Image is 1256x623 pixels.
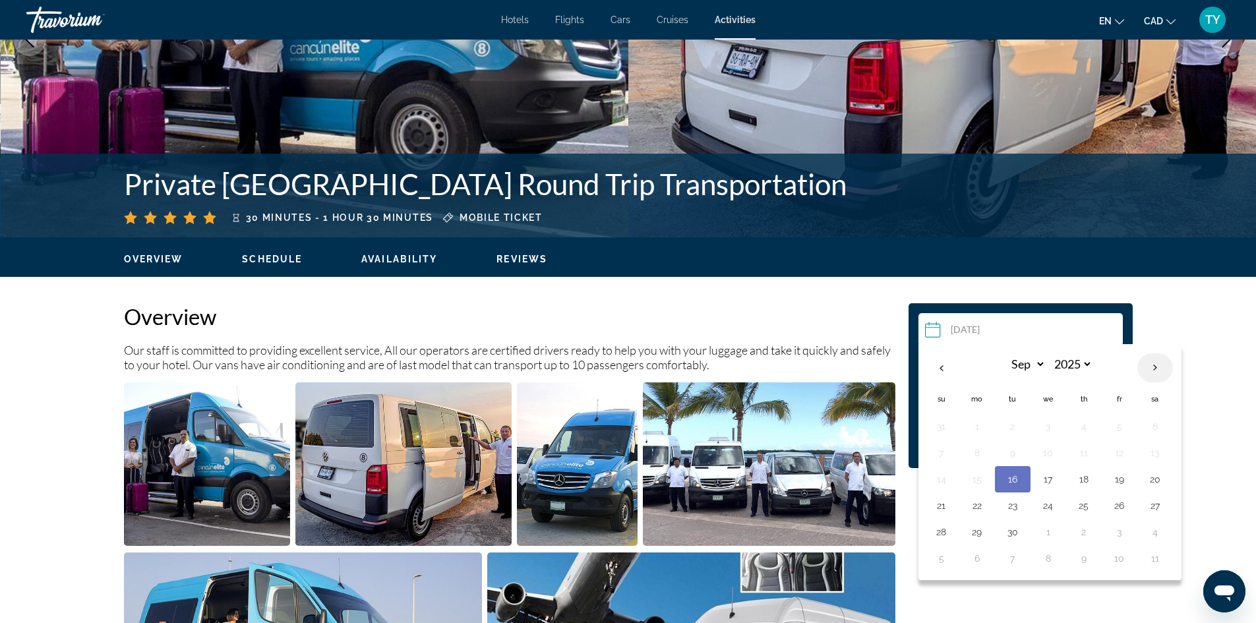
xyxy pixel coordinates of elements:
[1145,496,1166,515] button: Day 27
[1038,549,1059,568] button: Day 8
[1203,570,1245,612] iframe: Button to launch messaging window
[967,496,988,515] button: Day 22
[1002,549,1023,568] button: Day 7
[967,470,988,489] button: Day 15
[1109,523,1130,541] button: Day 3
[1003,353,1046,376] select: Select month
[1002,523,1023,541] button: Day 30
[1144,16,1163,26] span: CAD
[13,23,46,56] button: Previous image
[1109,549,1130,568] button: Day 10
[967,523,988,541] button: Day 29
[496,254,547,264] span: Reviews
[242,253,302,265] button: Schedule
[295,382,512,547] button: Open full-screen image slider
[967,549,988,568] button: Day 6
[931,417,952,436] button: Day 31
[1109,444,1130,462] button: Day 12
[1145,470,1166,489] button: Day 20
[1099,11,1124,30] button: Change language
[361,254,437,264] span: Availability
[1205,13,1220,26] span: TY
[1137,353,1173,383] button: Next month
[555,15,584,25] a: Flights
[246,212,433,223] span: 30 minutes - 1 hour 30 minutes
[1145,523,1166,541] button: Day 4
[1073,444,1094,462] button: Day 11
[26,3,158,37] a: Travorium
[124,343,895,372] p: Our staff is committed to providing excellent service, All our operators are certified drivers re...
[124,254,183,264] span: Overview
[1073,496,1094,515] button: Day 25
[1145,444,1166,462] button: Day 13
[517,382,638,547] button: Open full-screen image slider
[1002,417,1023,436] button: Day 2
[931,549,952,568] button: Day 5
[967,417,988,436] button: Day 1
[501,15,529,25] a: Hotels
[1145,417,1166,436] button: Day 6
[124,303,895,330] h2: Overview
[1145,549,1166,568] button: Day 11
[1109,496,1130,515] button: Day 26
[1038,444,1059,462] button: Day 10
[1210,23,1243,56] button: Next image
[1050,353,1092,376] select: Select year
[931,470,952,489] button: Day 14
[611,15,630,25] a: Cars
[124,167,922,201] h1: Private [GEOGRAPHIC_DATA] Round Trip Transportation
[1038,470,1059,489] button: Day 17
[242,254,302,264] span: Schedule
[496,253,547,265] button: Reviews
[1038,523,1059,541] button: Day 1
[361,253,437,265] button: Availability
[1144,11,1176,30] button: Change currency
[1073,470,1094,489] button: Day 18
[1002,496,1023,515] button: Day 23
[1109,417,1130,436] button: Day 5
[931,444,952,462] button: Day 7
[1109,470,1130,489] button: Day 19
[1073,417,1094,436] button: Day 4
[1073,523,1094,541] button: Day 2
[931,523,952,541] button: Day 28
[460,212,543,223] span: Mobile ticket
[657,15,688,25] a: Cruises
[1002,444,1023,462] button: Day 9
[124,382,291,547] button: Open full-screen image slider
[643,382,895,547] button: Open full-screen image slider
[124,253,183,265] button: Overview
[1038,417,1059,436] button: Day 3
[924,353,959,383] button: Previous month
[1002,470,1023,489] button: Day 16
[931,496,952,515] button: Day 21
[1195,6,1230,34] button: User Menu
[1073,549,1094,568] button: Day 9
[1038,496,1059,515] button: Day 24
[1099,16,1112,26] span: en
[967,444,988,462] button: Day 8
[715,15,756,25] a: Activities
